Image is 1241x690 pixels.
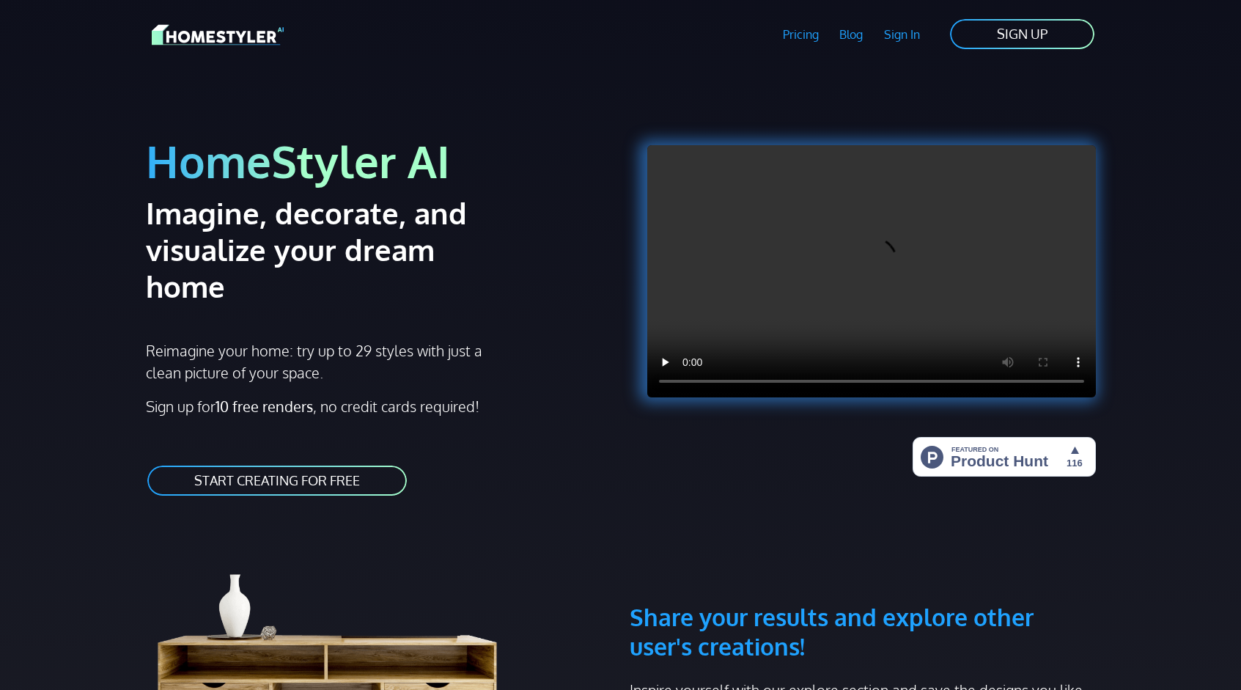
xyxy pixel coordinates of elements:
[630,532,1096,661] h3: Share your results and explore other user's creations!
[913,437,1096,477] img: HomeStyler AI - Interior Design Made Easy: One Click to Your Dream Home | Product Hunt
[216,397,313,416] strong: 10 free renders
[146,194,519,304] h2: Imagine, decorate, and visualize your dream home
[146,133,612,188] h1: HomeStyler AI
[829,18,874,51] a: Blog
[152,22,284,48] img: HomeStyler AI logo
[949,18,1096,51] a: SIGN UP
[772,18,829,51] a: Pricing
[146,340,496,383] p: Reimagine your home: try up to 29 styles with just a clean picture of your space.
[146,395,612,417] p: Sign up for , no credit cards required!
[146,464,408,497] a: START CREATING FOR FREE
[874,18,931,51] a: Sign In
